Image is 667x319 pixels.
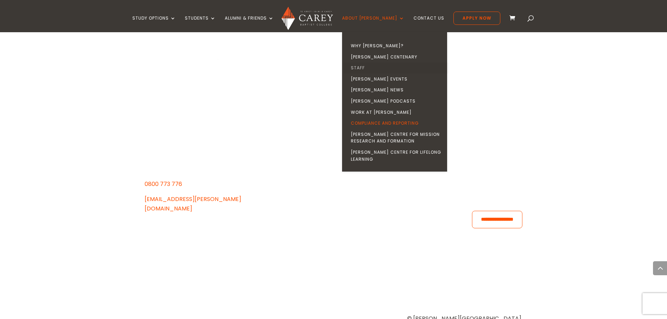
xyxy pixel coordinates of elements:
a: Alumni & Friends [225,16,274,32]
a: Students [185,16,216,32]
a: Carey Baptist College [145,117,425,125]
a: Staff [344,62,449,74]
a: [PERSON_NAME] Centre for Lifelong Learning [344,147,449,165]
img: Carey Baptist College [282,7,333,30]
a: [PERSON_NAME] News [344,84,449,96]
a: Work at [PERSON_NAME] [344,107,449,118]
a: [PERSON_NAME] Podcasts [344,96,449,107]
a: Study Options [132,16,176,32]
a: Apply Now [453,12,500,25]
a: [PERSON_NAME] Centre for Mission Research and Formation [344,129,449,147]
a: Contact Us [414,16,444,32]
a: 0800 773 776 [145,180,182,188]
a: Compliance and Reporting [344,118,449,129]
p: [STREET_ADDRESS] [PERSON_NAME], [GEOGRAPHIC_DATA] 1061 [GEOGRAPHIC_DATA] [145,219,263,257]
a: [PERSON_NAME] Centenary [344,51,449,63]
a: About [PERSON_NAME] [342,16,404,32]
a: [EMAIL_ADDRESS][PERSON_NAME][DOMAIN_NAME] [145,195,241,213]
a: [PERSON_NAME] Events [344,74,449,85]
a: Why [PERSON_NAME]? [344,40,449,51]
